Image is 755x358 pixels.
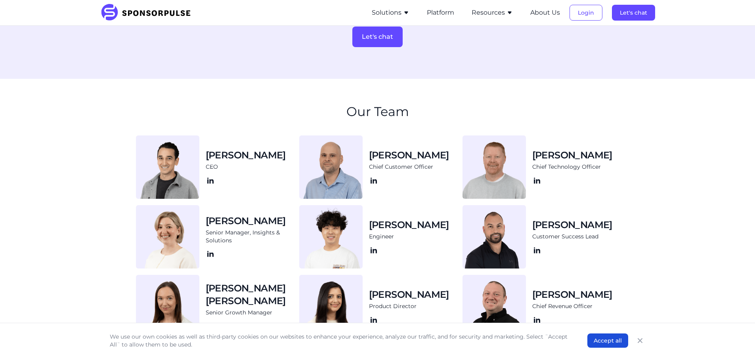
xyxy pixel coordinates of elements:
[612,5,655,21] button: Let's chat
[570,9,602,16] a: Login
[472,8,513,17] button: Resources
[369,288,449,301] h3: [PERSON_NAME]
[206,215,286,227] h3: [PERSON_NAME]
[532,219,612,231] h3: [PERSON_NAME]
[346,104,409,119] h2: Our Team
[110,333,572,348] p: We use our own cookies as well as third-party cookies on our websites to enhance your experience,...
[206,163,218,171] span: CEO
[427,8,454,17] button: Platform
[369,219,449,231] h3: [PERSON_NAME]
[369,303,417,310] span: Product Director
[206,282,293,307] h3: [PERSON_NAME] [PERSON_NAME]
[352,27,403,47] button: Let's chat
[427,9,454,16] a: Platform
[715,320,755,358] iframe: Chat Widget
[372,8,409,17] button: Solutions
[530,8,560,17] button: About Us
[369,233,394,241] span: Engineer
[206,309,272,317] span: Senior Growth Manager
[532,149,612,162] h3: [PERSON_NAME]
[532,233,598,241] span: Customer Success Lead
[532,303,593,310] span: Chief Revenue Officer
[587,333,628,348] button: Accept all
[532,163,601,171] span: Chief Technology Officer
[206,229,293,244] span: Senior Manager, Insights & Solutions
[530,9,560,16] a: About Us
[532,288,612,301] h3: [PERSON_NAME]
[570,5,602,21] button: Login
[369,163,433,171] span: Chief Customer Officer
[206,149,286,162] h3: [PERSON_NAME]
[635,335,646,346] button: Close
[612,9,655,16] a: Let's chat
[369,149,449,162] h3: [PERSON_NAME]
[100,4,197,21] img: SponsorPulse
